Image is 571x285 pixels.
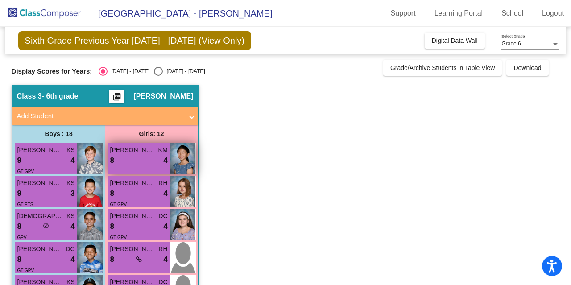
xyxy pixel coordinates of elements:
[66,178,75,188] span: KS
[133,92,193,101] span: [PERSON_NAME]
[163,155,167,166] span: 4
[163,221,167,232] span: 4
[17,169,34,174] span: GT GPV
[112,92,122,105] mat-icon: picture_as_pdf
[110,235,127,240] span: GT GPV
[432,37,478,44] span: Digital Data Wall
[158,178,167,188] span: RH
[17,188,21,199] span: 9
[89,6,272,21] span: [GEOGRAPHIC_DATA] - [PERSON_NAME]
[110,221,114,232] span: 8
[110,155,114,166] span: 8
[66,244,74,254] span: DC
[158,244,167,254] span: RH
[110,188,114,199] span: 8
[158,145,168,155] span: KM
[66,145,75,155] span: KS
[501,41,521,47] span: Grade 6
[99,67,205,76] mat-radio-group: Select an option
[70,221,74,232] span: 4
[110,145,155,155] span: [PERSON_NAME]
[108,67,149,75] div: [DATE] - [DATE]
[535,6,571,21] a: Logout
[18,31,251,50] span: Sixth Grade Previous Year [DATE] - [DATE] (View Only)
[66,211,75,221] span: KS
[163,67,205,75] div: [DATE] - [DATE]
[427,6,490,21] a: Learning Portal
[383,60,502,76] button: Grade/Archive Students in Table View
[42,92,79,101] span: - 6th grade
[17,178,62,188] span: [PERSON_NAME]
[17,145,62,155] span: [PERSON_NAME]
[17,92,42,101] span: Class 3
[17,111,183,121] mat-panel-title: Add Student
[158,211,167,221] span: DC
[17,235,27,240] span: GPV
[425,33,485,49] button: Digital Data Wall
[390,64,495,71] span: Grade/Archive Students in Table View
[70,188,74,199] span: 3
[506,60,548,76] button: Download
[163,188,167,199] span: 4
[110,254,114,265] span: 8
[43,223,49,229] span: do_not_disturb_alt
[513,64,541,71] span: Download
[12,107,198,125] mat-expansion-panel-header: Add Student
[17,221,21,232] span: 8
[110,202,127,207] span: GT GPV
[109,90,124,103] button: Print Students Details
[105,125,198,143] div: Girls: 12
[384,6,423,21] a: Support
[17,254,21,265] span: 8
[494,6,530,21] a: School
[17,211,62,221] span: [DEMOGRAPHIC_DATA][PERSON_NAME]
[12,67,92,75] span: Display Scores for Years:
[12,125,105,143] div: Boys : 18
[70,155,74,166] span: 4
[163,254,167,265] span: 4
[17,155,21,166] span: 9
[110,178,155,188] span: [PERSON_NAME]
[110,244,155,254] span: [PERSON_NAME]
[17,202,33,207] span: GT ETS
[70,254,74,265] span: 4
[17,244,62,254] span: [PERSON_NAME]
[110,211,155,221] span: [PERSON_NAME]
[17,268,34,273] span: GT GPV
